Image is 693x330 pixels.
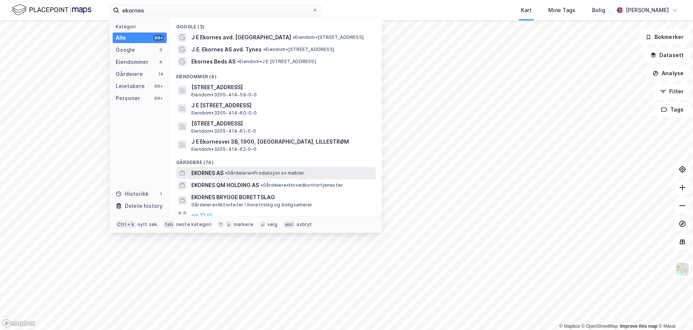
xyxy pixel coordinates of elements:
[655,294,693,330] iframe: Chat Widget
[675,262,690,276] img: Z
[284,221,295,228] div: esc
[646,66,690,81] button: Analyse
[191,211,212,220] button: og 71 til
[191,181,259,190] span: EKORNES QM HOLDING AS
[12,3,91,17] img: logo.f888ab2527a4732fd821a326f86c7f29.svg
[191,101,373,110] span: J E [STREET_ADDRESS]
[260,182,343,188] span: Gårdeiere • Hovedkontortjenester
[153,35,164,41] div: 99+
[163,221,175,228] div: tab
[191,137,373,146] span: J E Ekornesvei 3B, 1900, [GEOGRAPHIC_DATA], LILLESTRØM
[116,57,149,67] div: Eiendommer
[116,221,136,228] div: Ctrl + k
[263,46,334,53] span: Eiendom • [STREET_ADDRESS]
[559,324,580,329] a: Mapbox
[116,70,143,79] div: Gårdeiere
[170,68,382,81] div: Eiendommer (4)
[153,95,164,101] div: 99+
[654,84,690,99] button: Filter
[639,29,690,45] button: Bokmerker
[267,222,278,228] div: velg
[237,59,316,65] span: Eiendom • J E [STREET_ADDRESS]
[191,92,257,98] span: Eiendom • 3205-414-59-0-0
[170,18,382,31] div: Google (3)
[116,33,126,42] div: Alle
[125,201,163,211] div: Delete history
[116,189,149,198] div: Historikk
[521,6,532,15] div: Kart
[293,34,364,40] span: Eiendom • [STREET_ADDRESS]
[191,119,373,128] span: [STREET_ADDRESS]
[655,294,693,330] div: Kontrollprogram for chat
[119,5,312,16] input: Søk på adresse, matrikkel, gårdeiere, leietakere eller personer
[225,170,304,176] span: Gårdeiere • Produksjon av møbler
[116,24,167,29] div: Kategori
[116,45,135,54] div: Google
[581,324,618,329] a: OpenStreetMap
[263,46,265,52] span: •
[191,57,236,66] span: Ekornes Beds AS
[626,6,669,15] div: [PERSON_NAME]
[620,324,657,329] a: Improve this map
[548,6,575,15] div: Mine Tags
[158,71,164,77] div: 74
[225,170,227,176] span: •
[170,153,382,167] div: Gårdeiere (74)
[191,110,257,116] span: Eiendom • 3205-414-60-0-0
[153,83,164,89] div: 99+
[260,182,263,188] span: •
[138,222,158,228] div: nytt søk
[158,191,164,197] div: 1
[234,222,253,228] div: markere
[191,45,262,54] span: J.E. Ekornes AS avd. Tynes
[592,6,605,15] div: Bolig
[237,59,239,64] span: •
[191,169,223,178] span: EKORNES AS
[191,193,373,202] span: EKORNES BRYGGE BORETTSLAG
[191,146,257,152] span: Eiendom • 3205-414-62-0-0
[176,222,212,228] div: neste kategori
[296,222,312,228] div: avbryt
[116,82,145,91] div: Leietakere
[293,34,295,40] span: •
[191,83,373,92] span: [STREET_ADDRESS]
[158,59,164,65] div: 4
[191,202,312,208] span: Gårdeiere • Aktiviteter i borettslag og boligsameier
[116,94,140,103] div: Personer
[191,128,256,134] span: Eiendom • 3205-414-61-0-0
[2,319,36,328] a: Mapbox homepage
[655,102,690,117] button: Tags
[191,33,291,42] span: J E Ekornes avd. [GEOGRAPHIC_DATA]
[644,48,690,63] button: Datasett
[158,47,164,53] div: 3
